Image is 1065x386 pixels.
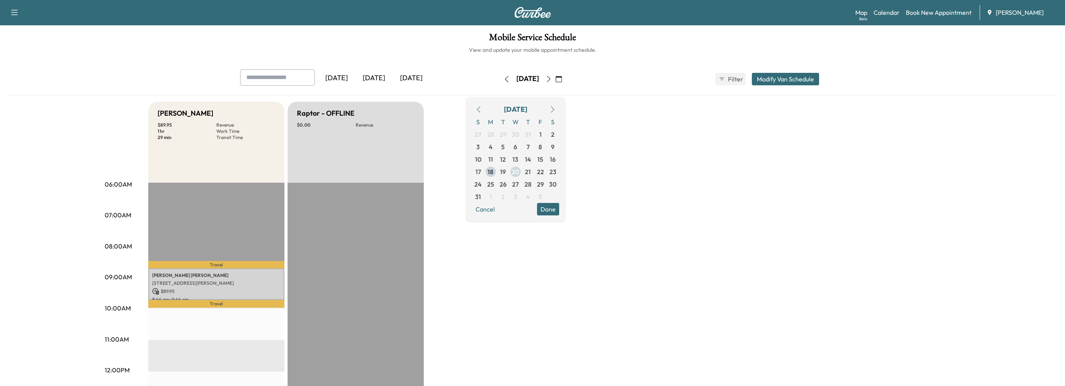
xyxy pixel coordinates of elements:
p: [STREET_ADDRESS][PERSON_NAME] [152,280,281,286]
button: Cancel [472,203,498,215]
span: 18 [488,167,493,176]
p: Revenue [356,122,414,128]
span: Filter [728,74,742,84]
button: Filter [715,73,746,85]
p: 1 hr [158,128,216,134]
span: 17 [475,167,481,176]
span: 9 [551,142,554,152]
p: 11:00AM [105,335,129,344]
span: [PERSON_NAME] [996,8,1044,17]
p: 07:00AM [105,210,131,220]
span: 28 [525,180,532,189]
span: 29 [500,130,507,139]
div: Beta [859,16,867,22]
span: M [484,116,497,128]
span: 5 [539,192,542,201]
span: 11 [488,155,493,164]
span: T [497,116,509,128]
span: 26 [500,180,507,189]
span: W [509,116,522,128]
div: [DATE] [355,69,393,87]
span: 2 [551,130,554,139]
span: 24 [474,180,482,189]
h5: Raptor - OFFLINE [297,108,354,119]
img: Curbee Logo [514,7,551,18]
span: 4 [526,192,530,201]
div: [DATE] [516,74,539,84]
h1: Mobile Service Schedule [8,33,1057,46]
span: 3 [514,192,517,201]
p: 08:00AM [105,241,132,251]
span: 30 [512,130,519,139]
p: $ 89.95 [152,288,281,295]
span: 31 [475,192,481,201]
span: 1 [490,192,492,201]
span: 14 [525,155,531,164]
span: S [547,116,559,128]
p: [PERSON_NAME] [PERSON_NAME] [152,272,281,278]
span: 1 [539,130,542,139]
button: Modify Van Schedule [752,73,819,85]
span: 23 [549,167,556,176]
button: Done [537,203,559,215]
span: 3 [476,142,480,152]
span: 7 [526,142,530,152]
h6: View and update your mobile appointment schedule. [8,46,1057,54]
span: 21 [525,167,531,176]
p: 09:00AM [105,272,132,282]
p: $ 0.00 [297,122,356,128]
h5: [PERSON_NAME] [158,108,213,119]
p: Travel [148,300,284,308]
p: 29 min [158,134,216,141]
span: 28 [487,130,494,139]
a: MapBeta [855,8,867,17]
span: 12 [500,155,506,164]
p: Travel [148,261,284,268]
p: Revenue [216,122,275,128]
a: Calendar [874,8,900,17]
span: 6 [514,142,517,152]
p: 06:00AM [105,180,132,189]
div: [DATE] [318,69,355,87]
span: T [522,116,534,128]
p: Work Time [216,128,275,134]
p: Transit Time [216,134,275,141]
p: 10:00AM [105,303,131,313]
span: 22 [537,167,544,176]
span: 13 [512,155,518,164]
div: [DATE] [393,69,430,87]
p: $ 89.95 [158,122,216,128]
span: 2 [501,192,505,201]
span: S [472,116,484,128]
span: 16 [550,155,556,164]
span: F [534,116,547,128]
span: 20 [512,167,519,176]
span: 19 [500,167,506,176]
span: 27 [512,180,519,189]
span: 31 [525,130,531,139]
span: 27 [475,130,481,139]
span: 29 [537,180,544,189]
p: 12:00PM [105,365,130,375]
span: 4 [489,142,493,152]
p: 8:44 am - 9:44 am [152,296,281,303]
span: 30 [549,180,556,189]
span: 15 [537,155,543,164]
span: 8 [539,142,542,152]
div: [DATE] [504,104,527,115]
span: 5 [501,142,505,152]
span: 10 [475,155,481,164]
span: 25 [487,180,494,189]
a: Book New Appointment [906,8,972,17]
